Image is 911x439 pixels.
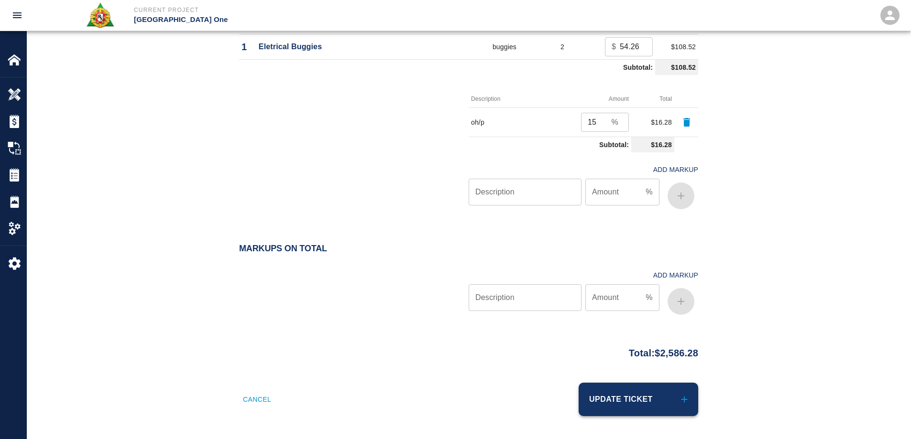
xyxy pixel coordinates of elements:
button: Cancel [239,383,275,416]
p: Total: $2,586.28 [629,342,698,360]
td: Subtotal: [239,59,655,75]
p: % [646,292,652,303]
p: $ [612,41,616,53]
p: Eletrical Buggies [259,41,374,53]
p: % [612,117,618,128]
p: % [646,186,652,198]
td: $16.28 [631,137,674,152]
button: open drawer [6,4,29,27]
td: 2 [519,34,567,59]
h2: Markups on Total [239,244,698,254]
td: $16.28 [631,107,674,137]
h4: Add Markup [653,271,698,279]
td: buggies [441,34,519,59]
h4: Add Markup [653,166,698,174]
th: Description [469,90,546,108]
td: $108.52 [655,59,698,75]
button: Update Ticket [579,383,698,416]
td: $108.52 [655,34,698,59]
td: Subtotal: [469,137,631,152]
th: Amount [546,90,631,108]
iframe: Chat Widget [863,393,911,439]
p: 1 [241,40,254,54]
th: Total [631,90,674,108]
img: Roger & Sons Concrete [86,2,115,29]
td: oh/p [469,107,546,137]
p: [GEOGRAPHIC_DATA] One [134,14,507,25]
p: Current Project [134,6,507,14]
